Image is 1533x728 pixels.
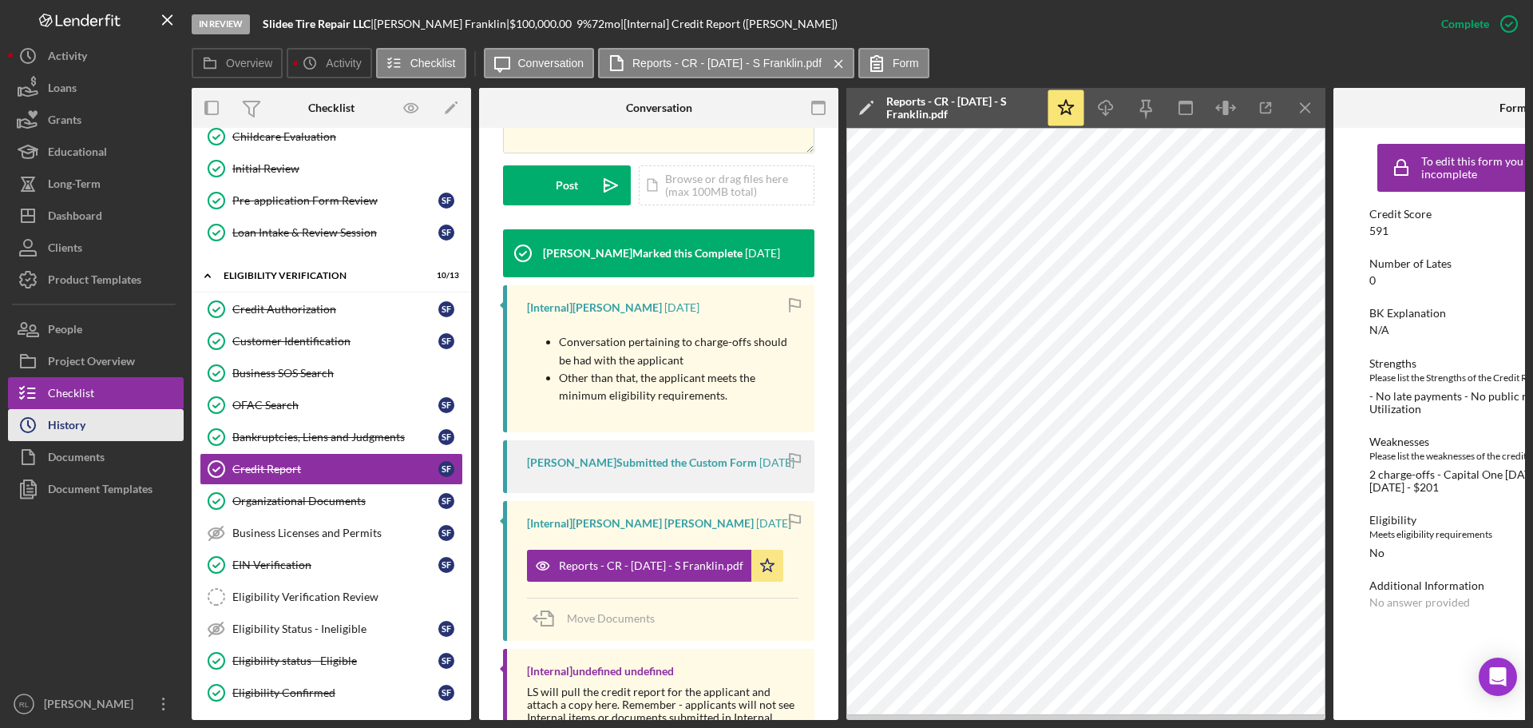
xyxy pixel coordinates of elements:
[263,17,370,30] b: Slidee Tire Repair LLC
[626,101,692,114] div: Conversation
[527,550,783,582] button: Reports - CR - [DATE] - S Franklin.pdf
[438,493,454,509] div: S F
[8,313,184,345] a: People
[632,57,822,70] label: Reports - CR - [DATE] - S Franklin.pdf
[200,121,463,153] a: Childcare Evaluation
[200,153,463,185] a: Initial Review
[1479,658,1517,696] div: Open Intercom Messenger
[745,247,780,260] time: 2025-08-14 21:02
[8,232,184,264] a: Clients
[200,421,463,453] a: Bankruptcies, Liens and JudgmentsSF
[200,217,463,249] a: Loan Intake & Review SessionSF
[48,104,81,140] div: Grants
[438,429,454,445] div: S F
[1369,324,1389,336] div: N/A
[438,333,454,349] div: S F
[48,40,87,76] div: Activity
[438,525,454,541] div: S F
[200,677,463,709] a: Eligibility ConfirmedSF
[232,399,438,412] div: OFAC Search
[8,200,184,232] a: Dashboard
[430,271,459,280] div: 10 / 13
[893,57,919,70] label: Form
[232,686,438,699] div: Eligibility Confirmed
[598,48,854,78] button: Reports - CR - [DATE] - S Franklin.pdf
[8,409,184,441] button: History
[232,495,438,507] div: Organizational Documents
[200,325,463,357] a: Customer IdentificationSF
[527,665,674,678] div: [Internal] undefined undefined
[556,165,578,205] div: Post
[8,264,184,296] button: Product Templates
[438,397,454,413] div: S F
[232,463,438,475] div: Credit Report
[559,369,798,405] p: Other than that, the applicant meets the minimum eligibility requirements.
[8,168,184,200] a: Long-Term
[438,301,454,317] div: S F
[232,335,438,348] div: Customer Identification
[527,517,754,530] div: [Internal] [PERSON_NAME] [PERSON_NAME]
[200,549,463,581] a: EIN VerificationSF
[200,645,463,677] a: Eligibility status - EligibleSF
[232,431,438,444] div: Bankruptcies, Liens and Judgments
[232,527,438,539] div: Business Licenses and Permits
[48,441,105,477] div: Documents
[8,473,184,505] button: Document Templates
[1441,8,1489,40] div: Complete
[1369,225,1388,237] div: 591
[756,517,791,530] time: 2025-08-13 20:39
[232,130,462,143] div: Childcare Evaluation
[8,136,184,168] button: Educational
[410,57,456,70] label: Checklist
[8,72,184,104] button: Loans
[8,40,184,72] button: Activity
[438,557,454,573] div: S F
[48,72,77,108] div: Loans
[438,461,454,477] div: S F
[200,485,463,517] a: Organizational DocumentsSF
[484,48,595,78] button: Conversation
[48,409,85,445] div: History
[226,57,272,70] label: Overview
[376,48,466,78] button: Checklist
[48,264,141,300] div: Product Templates
[374,18,509,30] div: [PERSON_NAME] Franklin |
[543,247,743,260] div: [PERSON_NAME] Marked this Complete
[200,293,463,325] a: Credit AuthorizationSF
[8,104,184,136] button: Grants
[200,389,463,421] a: OFAC SearchSF
[232,654,438,667] div: Eligibility status - Eligible
[438,225,454,241] div: S F
[192,48,283,78] button: Overview
[438,653,454,669] div: S F
[48,345,135,381] div: Project Overview
[200,185,463,217] a: Pre-application Form ReviewSF
[438,621,454,637] div: S F
[438,685,454,701] div: S F
[527,456,757,469] div: [PERSON_NAME] Submitted the Custom Form
[200,357,463,389] a: Business SOS Search
[48,136,107,172] div: Educational
[232,591,462,603] div: Eligibility Verification Review
[48,473,153,509] div: Document Templates
[48,313,82,349] div: People
[886,95,1038,121] div: Reports - CR - [DATE] - S Franklin.pdf
[1369,547,1384,559] div: No
[200,613,463,645] a: Eligibility Status - IneligibleSF
[8,377,184,409] button: Checklist
[759,456,794,469] time: 2025-08-14 21:02
[559,333,798,369] p: Conversation pertaining to charge-offs should be had with the applicant
[19,700,30,709] text: RL
[1369,274,1376,287] div: 0
[664,301,699,314] time: 2025-08-14 21:02
[503,165,631,205] button: Post
[232,559,438,571] div: EIN Verification
[438,193,454,209] div: S F
[48,168,101,204] div: Long-Term
[326,57,361,70] label: Activity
